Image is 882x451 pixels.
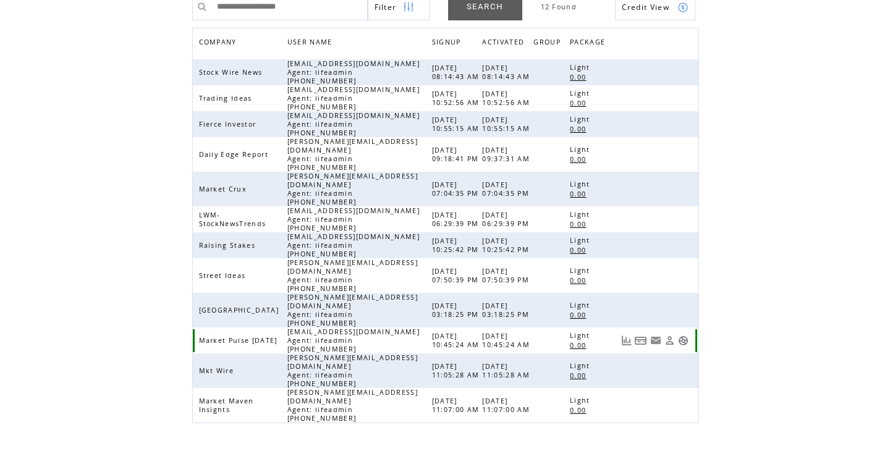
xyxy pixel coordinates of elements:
[482,237,532,254] span: [DATE] 10:25:42 PM
[287,206,420,232] span: [EMAIL_ADDRESS][DOMAIN_NAME] Agent: lifeadmin [PHONE_NUMBER]
[287,353,418,388] span: [PERSON_NAME][EMAIL_ADDRESS][DOMAIN_NAME] Agent: lifeadmin [PHONE_NUMBER]
[432,362,483,379] span: [DATE] 11:05:28 AM
[375,2,397,12] span: Show filters
[199,241,259,250] span: Raising Stakes
[570,331,593,340] span: Light
[482,397,533,414] span: [DATE] 11:07:00 AM
[570,98,592,108] a: 0.00
[677,2,689,13] img: credits.png
[482,301,532,319] span: [DATE] 03:18:25 PM
[287,85,420,111] span: [EMAIL_ADDRESS][DOMAIN_NAME] Agent: lifeadmin [PHONE_NUMBER]
[570,406,589,415] span: 0.00
[482,146,533,163] span: [DATE] 09:37:31 AM
[287,137,418,172] span: [PERSON_NAME][EMAIL_ADDRESS][DOMAIN_NAME] Agent: lifeadmin [PHONE_NUMBER]
[199,306,282,314] span: [GEOGRAPHIC_DATA]
[570,310,592,320] a: 0.00
[570,236,593,245] span: Light
[570,154,592,164] a: 0.00
[199,35,240,53] span: COMPANY
[635,335,647,346] a: View Bills
[533,35,564,53] span: GROUP
[199,120,260,129] span: Fierce Investor
[570,73,589,82] span: 0.00
[432,301,482,319] span: [DATE] 03:18:25 PM
[570,155,589,164] span: 0.00
[432,116,483,133] span: [DATE] 10:55:15 AM
[570,72,592,82] a: 0.00
[570,145,593,154] span: Light
[287,35,336,53] span: USER NAME
[199,271,249,280] span: Street Ideas
[432,267,482,284] span: [DATE] 07:50:39 PM
[432,146,482,163] span: [DATE] 09:18:41 PM
[533,35,567,53] a: GROUP
[570,301,593,310] span: Light
[621,335,632,346] a: View Usage
[432,38,464,45] a: SIGNUP
[570,396,593,405] span: Light
[432,64,483,81] span: [DATE] 08:14:43 AM
[199,94,255,103] span: Trading Ideas
[570,370,592,381] a: 0.00
[482,180,532,198] span: [DATE] 07:04:35 PM
[482,211,532,228] span: [DATE] 06:29:39 PM
[570,210,593,219] span: Light
[570,275,592,285] a: 0.00
[570,246,589,255] span: 0.00
[570,35,608,53] span: PACKAGE
[432,211,482,228] span: [DATE] 06:29:39 PM
[432,332,483,349] span: [DATE] 10:45:24 AM
[199,150,272,159] span: Daily Edge Report
[432,180,482,198] span: [DATE] 07:04:35 PM
[570,311,589,319] span: 0.00
[287,111,420,137] span: [EMAIL_ADDRESS][DOMAIN_NAME] Agent: lifeadmin [PHONE_NUMBER]
[482,90,533,107] span: [DATE] 10:52:56 AM
[199,366,237,375] span: Mkt Wire
[570,276,589,285] span: 0.00
[287,172,418,206] span: [PERSON_NAME][EMAIL_ADDRESS][DOMAIN_NAME] Agent: lifeadmin [PHONE_NUMBER]
[570,125,589,133] span: 0.00
[287,327,420,353] span: [EMAIL_ADDRESS][DOMAIN_NAME] Agent: lifeadmin [PHONE_NUMBER]
[570,188,592,199] a: 0.00
[650,335,661,346] a: Resend welcome email to this user
[664,335,675,346] a: View Profile
[482,116,533,133] span: [DATE] 10:55:15 AM
[570,340,592,350] a: 0.00
[622,2,670,12] span: Show Credits View
[482,332,533,349] span: [DATE] 10:45:24 AM
[199,336,281,345] span: Market Pulse [DATE]
[570,190,589,198] span: 0.00
[570,341,589,350] span: 0.00
[199,211,269,228] span: LWM-StockNewsTrends
[287,293,418,327] span: [PERSON_NAME][EMAIL_ADDRESS][DOMAIN_NAME] Agent: lifeadmin [PHONE_NUMBER]
[199,397,254,414] span: Market Maven Insights
[570,115,593,124] span: Light
[570,361,593,370] span: Light
[570,220,589,229] span: 0.00
[287,59,420,85] span: [EMAIL_ADDRESS][DOMAIN_NAME] Agent: lifeadmin [PHONE_NUMBER]
[570,266,593,275] span: Light
[287,38,336,45] a: USER NAME
[570,124,592,134] a: 0.00
[570,180,593,188] span: Light
[432,237,482,254] span: [DATE] 10:25:42 PM
[541,2,577,11] span: 12 Found
[570,219,592,229] a: 0.00
[432,397,483,414] span: [DATE] 11:07:00 AM
[287,388,418,423] span: [PERSON_NAME][EMAIL_ADDRESS][DOMAIN_NAME] Agent: lifeadmin [PHONE_NUMBER]
[482,64,533,81] span: [DATE] 08:14:43 AM
[678,335,689,346] a: Support
[199,185,250,193] span: Market Crux
[482,35,527,53] span: ACTIVATED
[570,35,611,53] a: PACKAGE
[432,35,464,53] span: SIGNUP
[570,405,592,415] a: 0.00
[570,63,593,72] span: Light
[482,362,533,379] span: [DATE] 11:05:28 AM
[482,35,530,53] a: ACTIVATED
[570,245,592,255] a: 0.00
[570,99,589,107] span: 0.00
[482,267,532,284] span: [DATE] 07:50:39 PM
[287,232,420,258] span: [EMAIL_ADDRESS][DOMAIN_NAME] Agent: lifeadmin [PHONE_NUMBER]
[287,258,418,293] span: [PERSON_NAME][EMAIL_ADDRESS][DOMAIN_NAME] Agent: lifeadmin [PHONE_NUMBER]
